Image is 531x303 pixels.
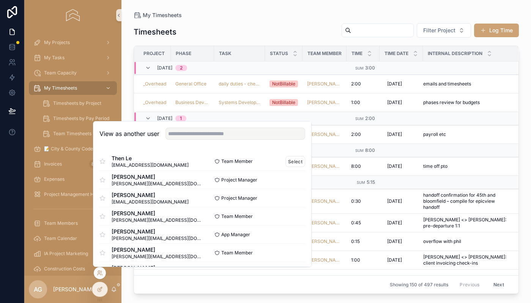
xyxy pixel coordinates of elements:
a: Timesheets by Project [38,96,117,110]
a: emails and timesheets [423,81,509,87]
button: Next [488,279,509,290]
span: [DATE] [387,99,402,106]
span: App Manager [221,232,250,238]
a: My Tasks [29,51,117,65]
small: Sum [355,117,364,121]
a: [PERSON_NAME] [307,99,342,106]
span: [PERSON_NAME] [112,246,202,254]
a: My Timesheets [29,81,117,95]
a: phases review for budgets [423,99,509,106]
span: [DATE] [157,65,172,71]
div: 2 [180,65,183,71]
span: Project Manager [221,195,257,201]
span: Team Member [221,213,253,219]
a: [DATE] [384,160,418,172]
a: 📝 City & County Codes [29,142,117,156]
span: [DATE] [387,81,402,87]
a: [PERSON_NAME] [307,198,342,204]
div: NotBillable [272,99,295,106]
span: Team Member [221,250,253,256]
span: IA Project Marketing [44,251,88,257]
a: [PERSON_NAME] [307,81,342,87]
a: _Overhead [143,99,166,106]
span: [PERSON_NAME][EMAIL_ADDRESS][DOMAIN_NAME] [112,181,202,187]
a: [DATE] [384,78,418,90]
div: 1 [180,115,182,122]
span: [PERSON_NAME][EMAIL_ADDRESS][DOMAIN_NAME] [112,217,202,223]
a: [DATE] [384,128,418,140]
span: 5:15 [367,179,375,185]
a: [PERSON_NAME] [307,163,342,169]
span: 8:00 [351,163,361,169]
span: Filter Project [423,27,455,34]
span: [PERSON_NAME] [112,173,202,181]
span: Time Date [384,50,408,57]
span: AG [34,285,42,294]
a: NotBillable [269,80,298,87]
span: 2:00 [351,131,361,137]
span: [PERSON_NAME] [112,210,202,217]
a: [DATE] [384,273,418,285]
a: 2:00 [351,131,375,137]
a: [PERSON_NAME] [307,257,342,263]
a: Business Development [175,99,210,106]
h2: View as another user [99,129,159,138]
span: [PERSON_NAME] <> [PERSON_NAME]: pre-departure 1:1 [423,217,509,229]
a: Project Management Hub [29,188,117,201]
div: NotBillable [272,80,295,87]
a: 0:15 [351,238,375,245]
span: Construction Costs [44,266,85,272]
span: Team Calendar [44,235,77,241]
a: _Overhead [143,81,166,87]
span: 8:00 [365,147,375,153]
span: Status [270,50,288,57]
a: Team Calendar [29,232,117,245]
span: [PERSON_NAME] [307,238,342,245]
span: My Tasks [44,55,65,61]
span: Expenses [44,176,65,182]
span: [PERSON_NAME] [112,264,189,272]
button: Log Time [474,24,519,37]
span: [EMAIL_ADDRESS][DOMAIN_NAME] [112,199,189,205]
a: NotBillable [269,99,298,106]
span: Phase [176,50,191,57]
span: 2:00 [365,115,375,121]
span: My Projects [44,39,70,46]
span: 📝 City & County Codes [44,146,95,152]
span: payroll etc [423,131,446,137]
span: [PERSON_NAME][EMAIL_ADDRESS][DOMAIN_NAME] [112,254,202,260]
a: Construction Costs [29,262,117,276]
span: Team Timesheets [53,131,91,137]
span: 3:00 [365,65,375,71]
a: General Office [175,81,206,87]
a: daily duties - check mail, scan and recycle relevant mail [219,81,260,87]
small: Sum [355,66,364,70]
a: 0:30 [351,198,375,204]
small: Sum [357,180,365,185]
button: Select Button [417,23,471,38]
span: 1:00 [351,257,360,263]
a: [DATE] [384,254,418,266]
span: [DATE] [387,220,402,226]
span: handoff confirmation for 45th and bloomfield – compile for epicview handoff [423,192,509,210]
span: time off pto [423,163,447,169]
a: Team Timesheets [38,127,117,140]
a: [PERSON_NAME] [307,220,342,226]
a: Systems Development [219,99,260,106]
a: 1:00 [351,257,375,263]
p: [PERSON_NAME] [53,286,97,293]
div: scrollable content [24,30,121,276]
span: 2:00 [351,81,361,87]
a: time off pto [423,163,509,169]
span: Team Members [44,220,78,226]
